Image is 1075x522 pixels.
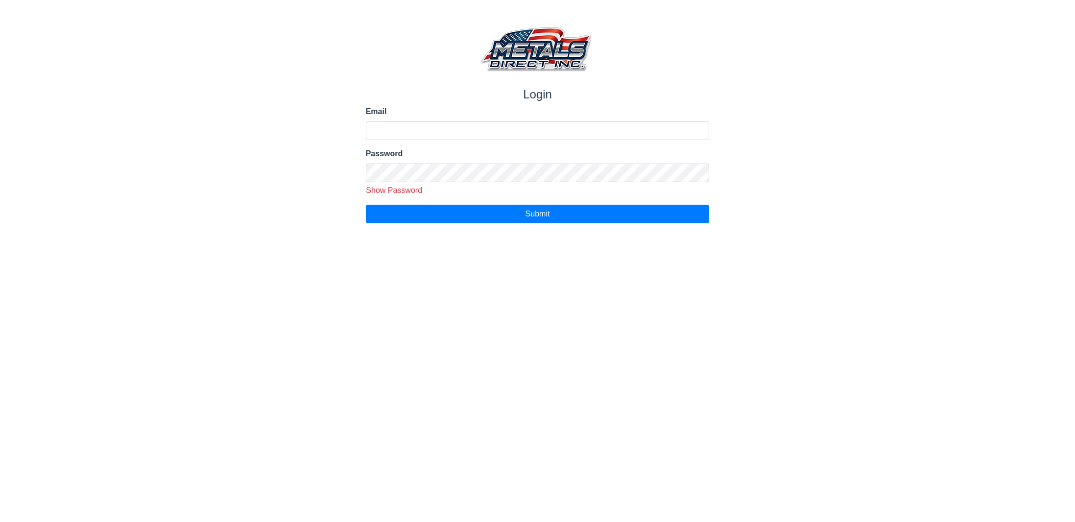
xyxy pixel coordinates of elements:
button: Show Password [362,184,426,197]
label: Email [366,106,710,118]
button: Submit [366,205,710,223]
h1: Login [366,88,710,102]
label: Password [366,148,710,160]
span: Submit [526,210,550,218]
span: Show Password [366,186,422,194]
